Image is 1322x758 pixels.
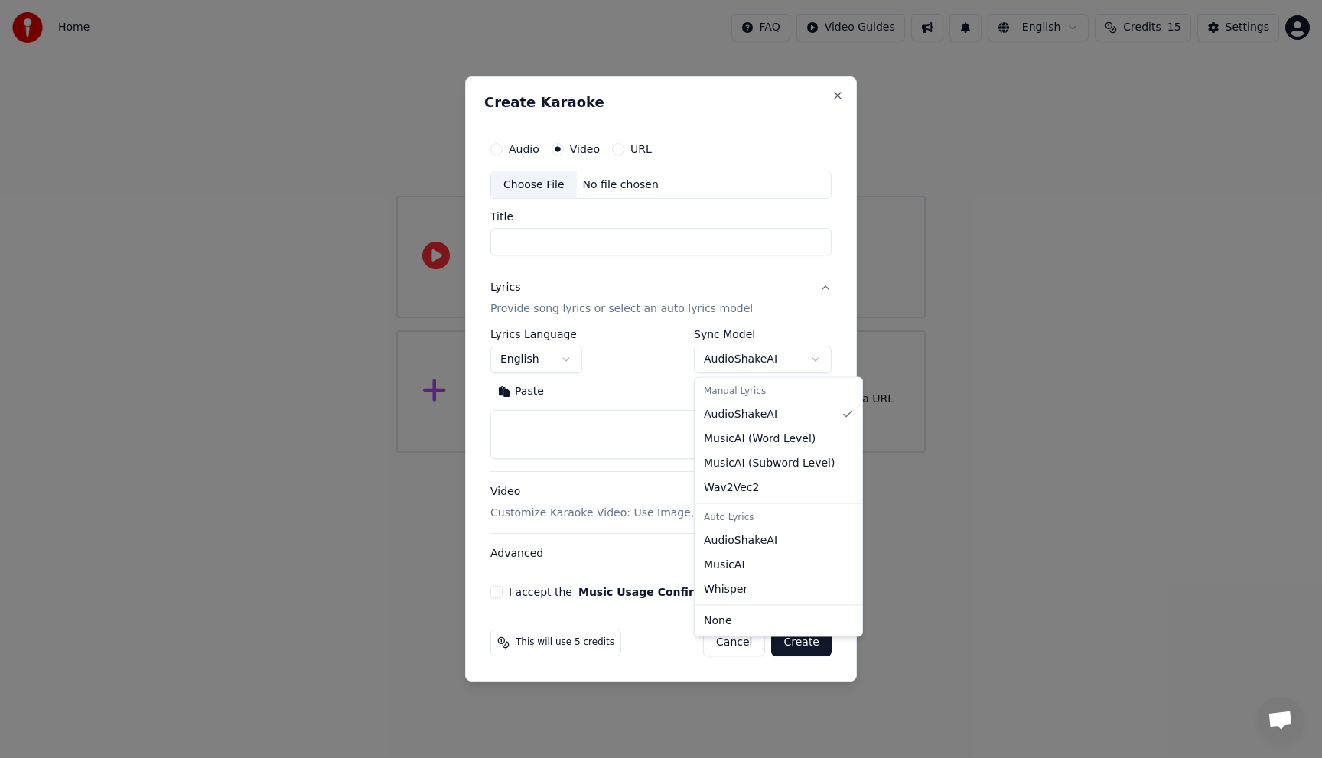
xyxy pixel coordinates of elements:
div: Auto Lyrics [698,506,859,528]
span: MusicAI [704,557,745,572]
div: Manual Lyrics [698,381,859,402]
span: None [704,613,732,628]
span: MusicAI ( Subword Level ) [704,455,835,470]
span: MusicAI ( Word Level ) [704,431,816,446]
span: AudioShakeAI [704,532,777,548]
span: Whisper [704,581,747,597]
span: AudioShakeAI [704,406,777,421]
span: Wav2Vec2 [704,480,759,495]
